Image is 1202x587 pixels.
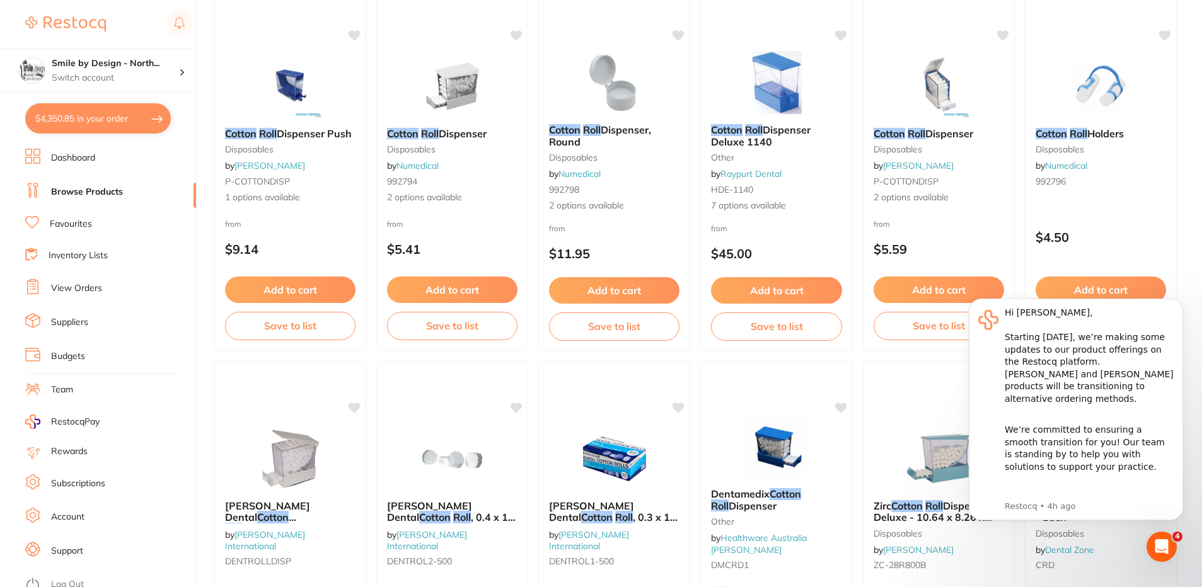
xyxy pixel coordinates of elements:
[25,414,40,429] img: RestocqPay
[387,529,467,552] a: [PERSON_NAME] International
[387,219,403,229] span: from
[225,128,355,139] b: Cotton Roll Dispenser Push
[225,242,355,256] p: $9.14
[711,516,841,527] small: other
[711,312,841,340] button: Save to list
[1036,559,1055,571] span: CRD
[51,545,83,557] a: Support
[51,152,95,164] a: Dashboard
[711,499,729,512] em: Roll
[25,103,171,134] button: $4,350.85 in your order
[225,500,355,523] b: Livingstone Dental Cotton Roll Dispenser, 52 x 106 x 100mm, White, Each
[1036,128,1166,139] b: Cotton Roll Holders
[549,246,679,261] p: $11.95
[574,427,656,490] img: Livingstone Dental Cotton Roll, 0.3 x 1.5 Inches, Size 1
[711,224,727,233] span: from
[549,200,679,212] span: 2 options available
[1172,532,1182,542] span: 4
[387,176,417,187] span: 992794
[736,415,818,478] img: Dentamedix Cotton Roll Dispenser
[225,219,241,229] span: from
[874,276,1004,303] button: Add to cart
[549,123,581,136] em: Cotton
[549,184,579,195] span: 992798
[874,127,905,140] em: Cotton
[225,144,355,154] small: disposables
[891,499,923,512] em: Cotton
[898,55,980,118] img: Cotton Roll Dispenser
[51,384,73,396] a: Team
[1045,160,1087,171] a: Numedical
[1036,230,1166,244] p: $4.50
[711,184,753,195] span: HDE-1140
[419,511,451,523] em: Cotton
[874,559,927,571] span: ZC-28R800B
[50,218,92,231] a: Favourites
[25,16,106,31] img: Restocq Logo
[225,312,355,339] button: Save to list
[874,544,954,556] span: by
[736,51,818,114] img: Cotton Roll Dispenser Deluxe 1140
[874,242,1004,256] p: $5.59
[745,123,763,136] em: Roll
[925,127,973,140] span: Dispenser
[711,168,782,180] span: by
[225,529,305,552] span: by
[421,127,439,140] em: Roll
[51,316,88,329] a: Suppliers
[277,127,352,140] span: Dispenser Push
[25,9,106,38] a: Restocq Logo
[549,511,679,535] span: , 0.3 x 1.5 Inches, Size 1
[549,124,679,147] b: Cotton Roll Dispenser, Round
[225,556,291,567] span: DENTROLLDISP
[925,499,943,512] em: Roll
[396,160,439,171] a: Numedical
[770,487,801,500] em: Cotton
[225,523,346,547] span: Dispenser, 52 x 106 x 100mm, White, Each
[549,500,679,523] b: Livingstone Dental Cotton Roll, 0.3 x 1.5 Inches, Size 1
[711,124,841,147] b: Cotton Roll Dispenser Deluxe 1140
[950,280,1202,553] iframe: Intercom notifications message
[412,55,494,118] img: Cotton Roll Dispenser
[259,127,277,140] em: Roll
[711,559,749,571] span: DMCRD1
[250,55,332,118] img: Cotton Roll Dispenser Push
[874,499,992,535] span: Dispenser Deluxe - 10.64 x 8.26 x 10.16cm
[52,72,179,84] p: Switch account
[549,556,614,567] span: DENTROL1-500
[1036,144,1166,154] small: disposables
[874,160,954,171] span: by
[387,128,517,139] b: Cotton Roll Dispenser
[225,191,355,204] span: 1 options available
[453,511,471,523] em: Roll
[51,350,85,363] a: Budgets
[1036,160,1087,171] span: by
[20,58,45,83] img: Smile by Design - North Sydney
[711,532,807,555] span: by
[549,529,629,552] a: [PERSON_NAME] International
[51,445,88,458] a: Rewards
[225,499,310,523] span: [PERSON_NAME] Dental
[711,277,841,304] button: Add to cart
[874,176,939,187] span: P-COTTONDISP
[51,477,105,490] a: Subscriptions
[720,168,782,180] a: Raypurt Dental
[549,224,565,233] span: from
[225,276,355,303] button: Add to cart
[387,160,439,171] span: by
[387,127,419,140] em: Cotton
[387,556,452,567] span: DENTROL2-500
[615,511,633,523] em: Roll
[729,499,777,512] span: Dispenser
[225,523,243,535] em: Roll
[711,152,841,162] small: other
[225,529,305,552] a: [PERSON_NAME] International
[51,416,100,428] span: RestocqPay
[52,57,179,70] h4: Smile by Design - North Sydney
[387,191,517,204] span: 2 options available
[874,219,890,229] span: from
[574,51,656,114] img: Cotton Roll Dispenser, Round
